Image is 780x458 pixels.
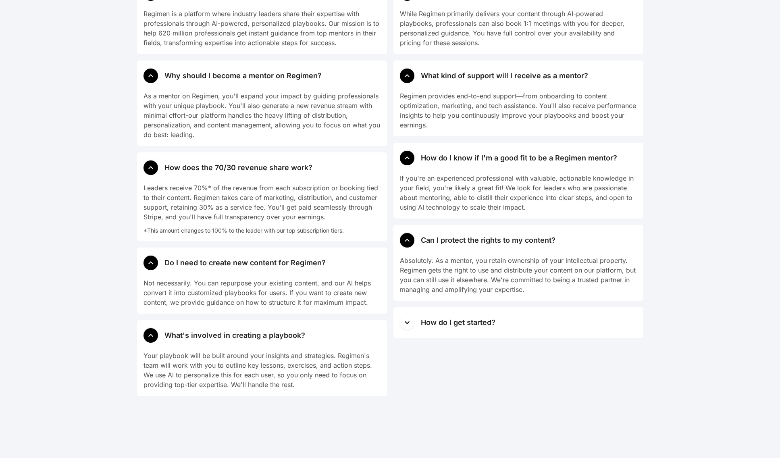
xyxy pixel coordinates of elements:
div: Regimen is a platform where industry leaders share their expertise with professionals through AI-... [144,9,381,48]
div: How does the 70/30 revenue share work? [164,162,312,173]
div: Your playbook will be built around your insights and strategies. Regimen's team will work with yo... [144,351,381,389]
div: Absolutely. As a mentor, you retain ownership of your intellectual property. Regimen gets the rig... [400,256,637,294]
div: How do I get started? [421,317,495,328]
div: *This amount changes to 100% to the leader with our top subscription tiers. [144,222,381,235]
button: How does the 70/30 revenue share work? [137,152,387,183]
button: What's involved in creating a playbook? [137,320,387,351]
button: How do I get started? [393,307,643,338]
div: Do I need to create new content for Regimen? [164,257,326,269]
div: Leaders receive 70%* of the revenue from each subscription or booking tied to their content. Regi... [144,183,381,222]
div: If you're an experienced professional with valuable, actionable knowledge in your field, you're l... [400,173,637,212]
div: Can I protect the rights to my content? [421,235,555,246]
div: Regimen provides end-to-end support—from onboarding to content optimization, marketing, and tech ... [400,91,637,130]
button: What kind of support will I receive as a mentor? [393,60,643,91]
div: While Regimen primarily delivers your content through AI-powered playbooks, professionals can als... [400,9,637,48]
div: What's involved in creating a playbook? [164,330,305,341]
button: Do I need to create new content for Regimen? [137,248,387,278]
div: How do I know if I'm a good fit to be a Regimen mentor? [421,152,617,164]
div: What kind of support will I receive as a mentor? [421,70,588,81]
div: Not necessarily. You can repurpose your existing content, and our AI helps convert it into custom... [144,278,381,307]
button: How do I know if I'm a good fit to be a Regimen mentor? [393,143,643,173]
button: Why should I become a mentor on Regimen? [137,60,387,91]
div: As a mentor on Regimen, you'll expand your impact by guiding professionals with your unique playb... [144,91,381,139]
div: Why should I become a mentor on Regimen? [164,70,322,81]
button: Can I protect the rights to my content? [393,225,643,256]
